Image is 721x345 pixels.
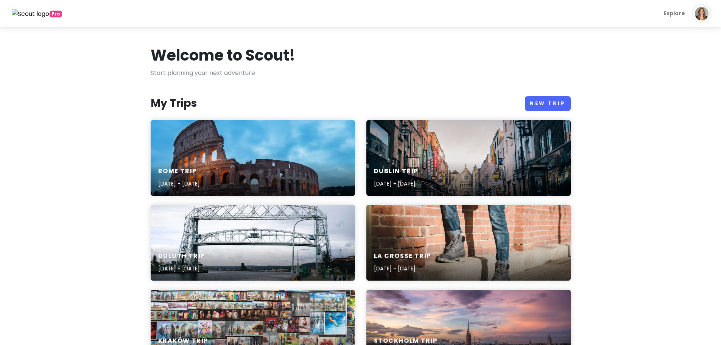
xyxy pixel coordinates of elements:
span: greetings, globetrotter [50,11,62,17]
img: User profile [694,6,709,21]
h6: Stockholm Trip [374,337,438,345]
p: [DATE] - [DATE] [158,180,200,188]
h6: Dublin Trip [374,167,419,175]
a: Colosseum arena photographyRome Trip[DATE] - [DATE] [151,120,355,196]
p: [DATE] - [DATE] [158,264,206,273]
a: people walking on street heading towards churchDublin Trip[DATE] - [DATE] [366,120,571,196]
p: [DATE] - [DATE] [374,180,419,188]
p: [DATE] - [DATE] [374,264,431,273]
h6: La Crosse Trip [374,252,431,260]
a: person standing beside brown brick wallLa Crosse Trip[DATE] - [DATE] [366,205,571,281]
img: Scout logo [12,9,50,19]
a: New Trip [525,96,571,111]
p: Start planning your next adventure [151,68,571,78]
a: Explore [660,6,688,21]
a: Pro [12,9,62,19]
h6: Duluth Trip [158,252,206,260]
h1: Welcome to Scout! [151,45,295,65]
h3: My Trips [151,97,197,110]
a: gray metal bridge over river under white sky during daytimeDuluth Trip[DATE] - [DATE] [151,205,355,281]
h6: Kraków Trip [158,337,209,345]
h6: Rome Trip [158,167,200,175]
